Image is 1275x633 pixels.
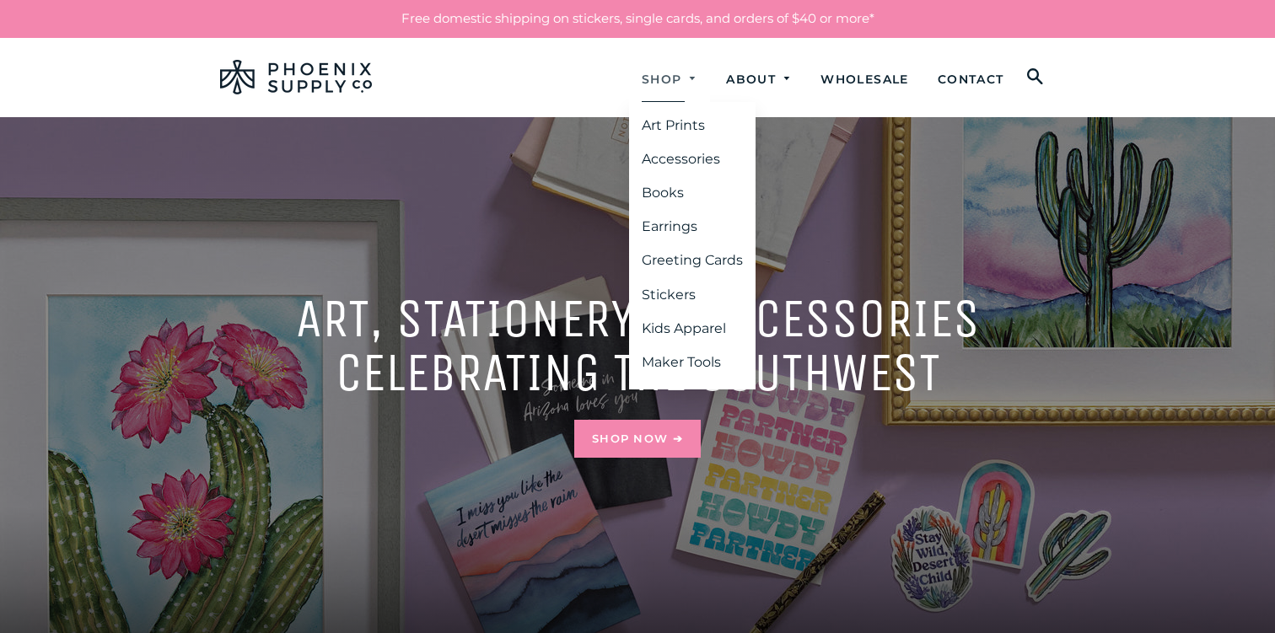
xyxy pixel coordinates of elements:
h2: Art, Stationery, & accessories celebrating the southwest [220,292,1055,400]
a: Contact [925,57,1017,102]
a: Greeting Cards [629,245,756,276]
a: Accessories [629,144,756,174]
a: Art Prints [629,110,756,141]
a: Stickers [629,280,756,310]
img: Phoenix Supply Co. [220,60,372,94]
a: Maker Tools [629,347,756,378]
a: Shop Now ➔ [574,420,701,457]
a: About [713,57,804,102]
a: Shop [629,57,711,102]
a: Earrings [629,212,756,242]
a: Wholesale [808,57,922,102]
a: Kids Apparel [629,314,756,344]
a: Books [629,178,756,208]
